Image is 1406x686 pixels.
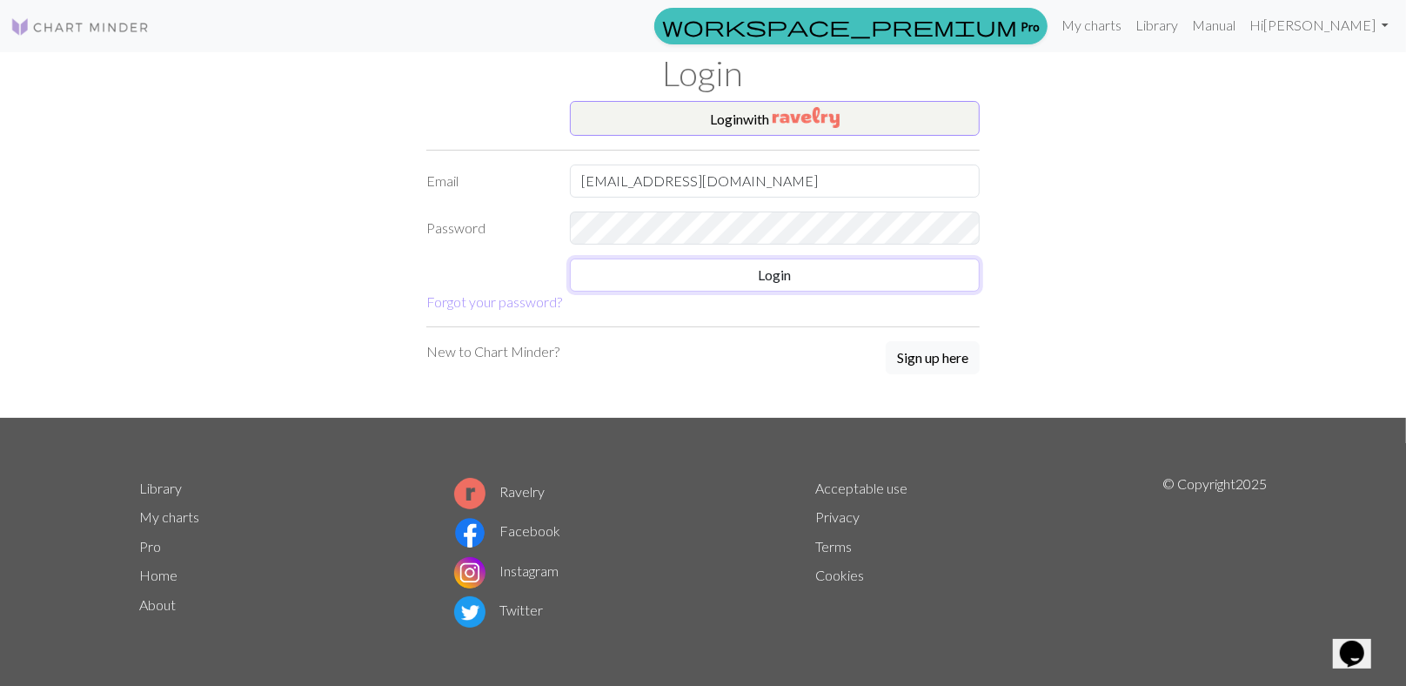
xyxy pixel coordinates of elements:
a: Instagram [454,562,559,579]
a: Manual [1185,8,1242,43]
a: Sign up here [886,341,980,376]
a: Home [139,567,177,583]
a: Facebook [454,522,560,539]
a: Terms [815,538,852,555]
a: Acceptable use [815,480,907,496]
a: Library [1128,8,1185,43]
label: Email [416,165,559,198]
img: Instagram logo [454,557,485,588]
a: My charts [1054,8,1128,43]
p: © Copyright 2025 [1162,474,1267,632]
img: Logo [10,17,150,37]
img: Twitter logo [454,596,485,628]
h1: Login [129,52,1277,94]
a: Ravelry [454,483,545,500]
a: My charts [139,508,199,525]
p: New to Chart Minder? [426,341,559,362]
a: Hi[PERSON_NAME] [1242,8,1396,43]
a: Library [139,480,182,496]
button: Loginwith [570,101,980,136]
a: Pro [139,538,161,555]
a: Twitter [454,602,543,618]
label: Password [416,212,559,245]
a: About [139,596,176,613]
a: Forgot your password? [426,293,562,310]
img: Facebook logo [454,517,485,548]
a: Privacy [815,508,860,525]
a: Pro [654,8,1048,44]
iframe: chat widget [1333,616,1389,669]
button: Login [570,259,980,292]
img: Ravelry logo [454,478,485,509]
button: Sign up here [886,341,980,374]
span: workspace_premium [662,14,1017,38]
img: Ravelry [773,107,840,128]
a: Cookies [815,567,864,583]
